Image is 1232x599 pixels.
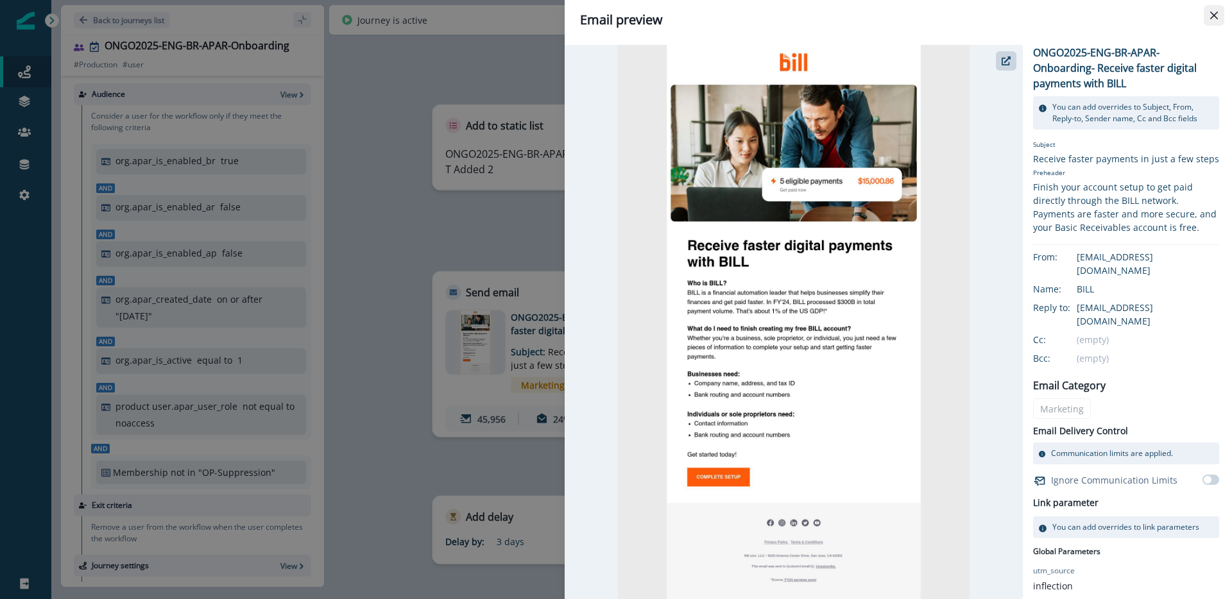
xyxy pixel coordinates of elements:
div: (empty) [1077,333,1219,346]
p: You can add overrides to link parameters [1052,521,1199,533]
h2: Link parameter [1033,495,1099,511]
div: Finish your account setup to get paid directly through the BILL network. Payments are faster and ... [1033,180,1219,234]
div: BILL [1077,282,1219,296]
p: You can add overrides to Subject, From, Reply-to, Sender name, Cc and Bcc fields [1052,101,1214,124]
div: Reply to: [1033,301,1097,314]
div: Receive faster payments in just a few steps [1033,152,1219,165]
p: Preheader [1033,165,1219,180]
img: email asset unavailable [618,45,970,599]
div: (empty) [1077,351,1219,365]
div: Bcc: [1033,351,1097,365]
p: Global Parameters [1033,543,1100,557]
div: Name: [1033,282,1097,296]
div: From: [1033,250,1097,264]
p: inflection [1033,579,1073,593]
div: [EMAIL_ADDRESS][DOMAIN_NAME] [1077,250,1219,277]
p: ONGO2025-ENG-BR-APAR-Onboarding- Receive faster digital payments with BILL [1033,45,1219,91]
div: Cc: [1033,333,1097,346]
div: Email preview [580,10,1217,30]
button: Close [1204,5,1224,26]
p: Subject [1033,140,1219,152]
p: utm_source [1033,565,1075,577]
div: [EMAIL_ADDRESS][DOMAIN_NAME] [1077,301,1219,328]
